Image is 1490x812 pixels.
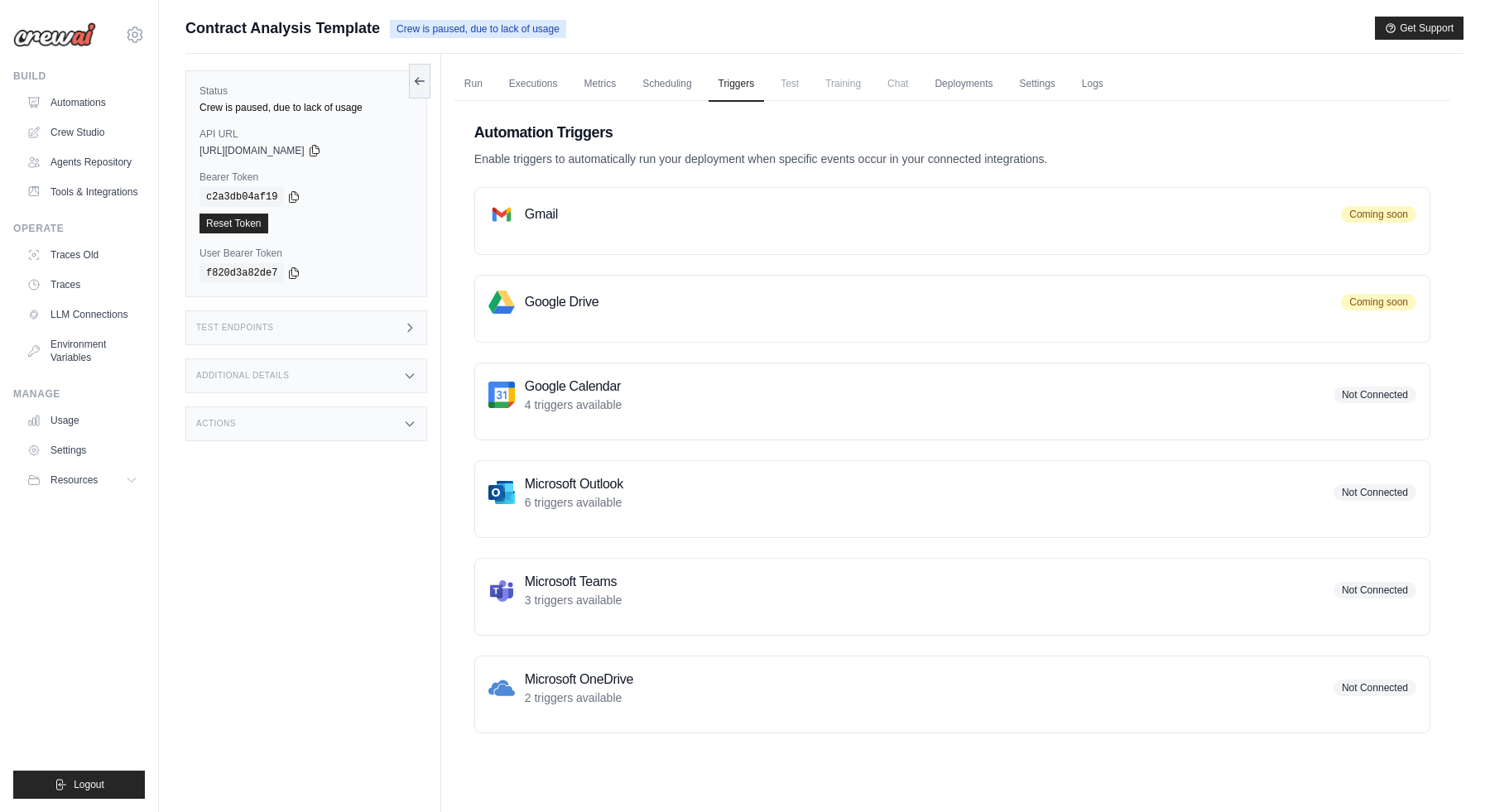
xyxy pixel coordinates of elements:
[525,572,622,592] h3: Microsoft Teams
[525,670,633,689] h3: Microsoft OneDrive
[488,289,515,315] img: Google Drive
[1341,206,1416,223] span: Coming soon
[199,247,413,260] label: User Bearer Token
[390,20,566,38] span: Crew is paused, due to lack of usage
[632,67,701,102] a: Scheduling
[474,121,1430,144] h2: Automation Triggers
[20,242,145,268] a: Traces Old
[13,387,145,401] div: Manage
[20,407,145,434] a: Usage
[525,292,599,312] h3: Google Drive
[488,577,515,603] img: Microsoft Teams
[709,67,765,102] a: Triggers
[20,149,145,175] a: Agents Repository
[13,771,145,799] button: Logout
[525,494,623,511] p: 6 triggers available
[1334,680,1416,696] span: Not Connected
[499,67,568,102] a: Executions
[525,204,558,224] h3: Gmail
[815,67,871,100] span: Training is not available until the deployment is complete
[50,473,98,487] span: Resources
[199,144,305,157] span: [URL][DOMAIN_NAME]
[1334,484,1416,501] span: Not Connected
[20,437,145,464] a: Settings
[20,179,145,205] a: Tools & Integrations
[574,67,627,102] a: Metrics
[1072,67,1113,102] a: Logs
[199,127,413,141] label: API URL
[13,70,145,83] div: Build
[1341,294,1416,310] span: Coming soon
[1009,67,1065,102] a: Settings
[525,592,622,608] p: 3 triggers available
[488,201,515,228] img: Gmail
[199,171,413,184] label: Bearer Token
[20,467,145,493] button: Resources
[771,67,809,100] span: Test
[196,419,236,429] h3: Actions
[454,67,493,102] a: Run
[199,187,284,207] code: c2a3db04af19
[1334,387,1416,403] span: Not Connected
[196,371,289,381] h3: Additional Details
[20,331,145,371] a: Environment Variables
[474,151,1430,167] p: Enable triggers to automatically run your deployment when specific events occur in your connected...
[525,474,623,494] h3: Microsoft Outlook
[199,214,268,233] a: Reset Token
[877,67,918,100] span: Chat is not available until the deployment is complete
[488,382,515,408] img: Google Calendar
[185,17,380,40] span: Contract Analysis Template
[20,89,145,116] a: Automations
[20,119,145,146] a: Crew Studio
[925,67,1002,102] a: Deployments
[525,396,622,413] p: 4 triggers available
[196,323,274,333] h3: Test Endpoints
[488,675,515,701] img: Microsoft OneDrive
[525,689,633,706] p: 2 triggers available
[199,84,413,98] label: Status
[1375,17,1464,40] button: Get Support
[20,271,145,298] a: Traces
[488,479,515,506] img: Microsoft Outlook
[20,301,145,328] a: LLM Connections
[525,377,622,396] h3: Google Calendar
[13,222,145,235] div: Operate
[74,778,104,791] span: Logout
[13,22,96,47] img: Logo
[1334,582,1416,598] span: Not Connected
[199,101,413,114] div: Crew is paused, due to lack of usage
[199,263,284,283] code: f820d3a82de7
